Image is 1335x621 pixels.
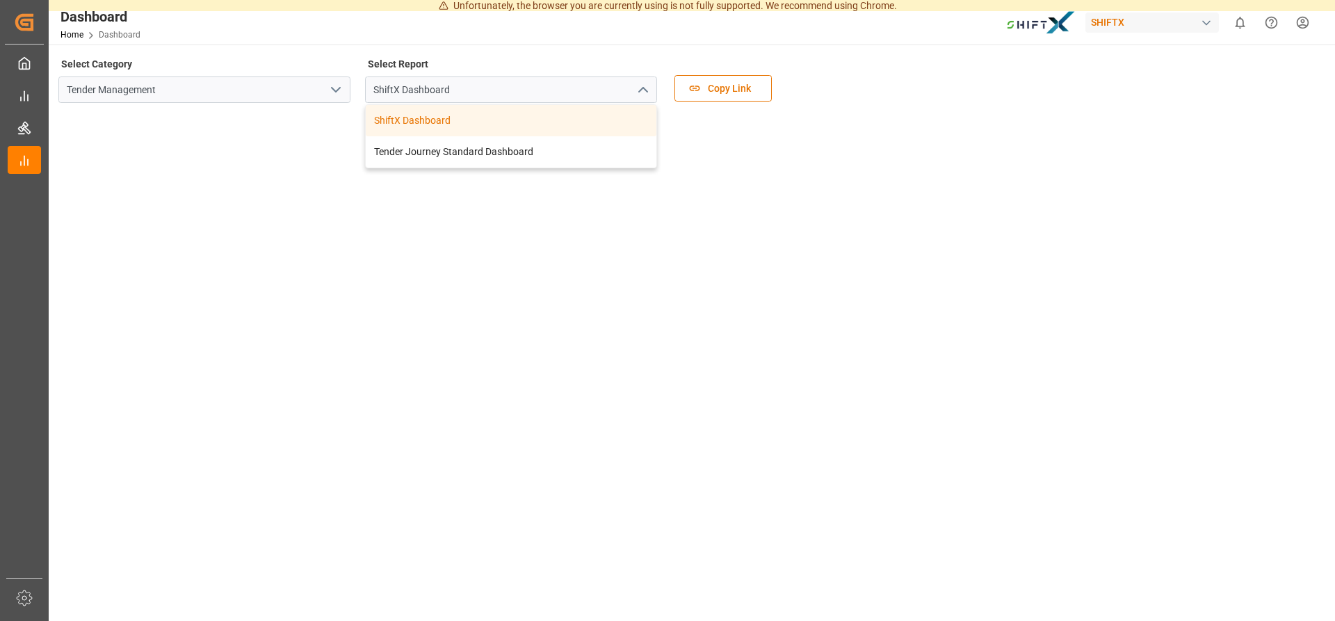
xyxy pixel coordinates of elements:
input: Type to search/select [58,76,350,103]
input: Type to search/select [365,76,657,103]
span: Copy Link [701,81,758,96]
button: Copy Link [674,75,772,102]
a: Home [60,30,83,40]
button: show 0 new notifications [1224,7,1256,38]
label: Select Category [58,54,134,74]
img: Bildschirmfoto%202024-11-13%20um%2009.31.44.png_1731487080.png [1006,10,1076,35]
div: Tender Journey Standard Dashboard [366,136,656,168]
div: Dashboard [60,6,140,27]
button: close menu [631,79,652,101]
button: Help Center [1256,7,1287,38]
div: ShiftX Dashboard [366,105,656,136]
label: Select Report [365,54,430,74]
button: SHIFTX [1085,9,1224,35]
button: open menu [325,79,346,101]
div: SHIFTX [1085,13,1219,33]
